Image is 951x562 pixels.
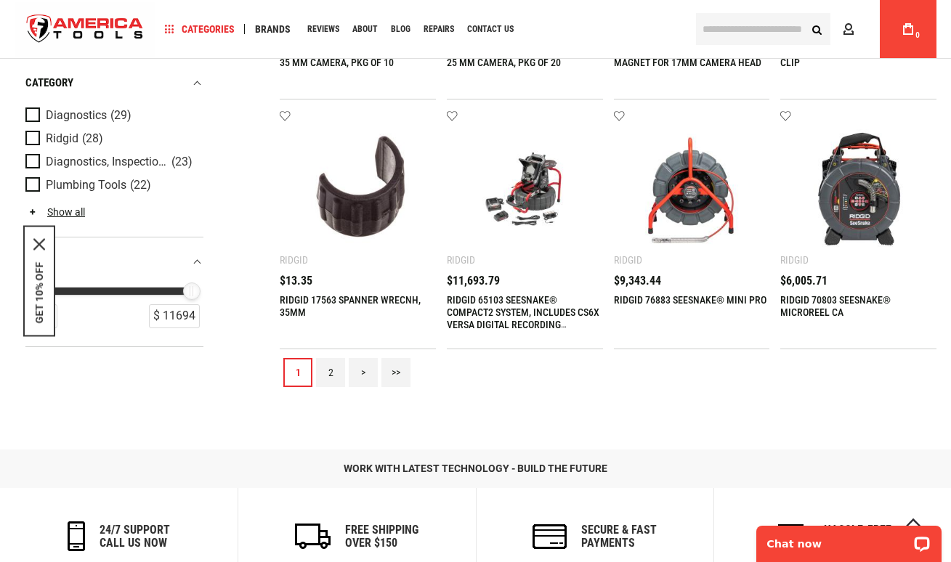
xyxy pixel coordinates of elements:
span: About [352,25,378,33]
span: Brands [255,24,291,34]
a: Diagnostics, Inspection & Locating (23) [25,154,200,170]
a: Ridgid (28) [25,131,200,147]
div: category [25,73,203,93]
button: GET 10% OFF [33,262,45,324]
div: Ridgid [780,254,809,266]
a: RIDGID 67312 101 MM STAR GUIDE, 25 MM CAMERA, PKG OF 20 [447,44,592,68]
span: Plumbing Tools [46,179,126,192]
a: Brands [248,20,297,39]
a: Repairs [417,20,461,39]
h6: Free Shipping Over $150 [345,524,418,549]
a: >> [381,358,410,387]
a: Categories [158,20,241,39]
span: $13.35 [280,275,312,287]
iframe: LiveChat chat widget [747,516,951,562]
a: Ridgid 37123 MIRROR, HOOK & MAGNET FOR 17MM CAMERA HEAD [614,44,761,68]
img: RIDGID 76883 SEESNAKE® MINI PRO [628,125,756,252]
span: Reviews [307,25,339,33]
h6: secure & fast payments [581,524,657,549]
a: Contact Us [461,20,520,39]
a: 2 [316,358,345,387]
button: Close [33,239,45,251]
a: RIDGID 70803 SEESNAKE® MICROREEL CA [780,294,891,318]
img: RIDGID 65103 SEESNAKE® COMPACT2 SYSTEM, INCLUDES CS6X VERSA DIGITAL RECORDING MONITOR, 18V BATTER... [461,125,588,252]
a: Diagnostics (29) [25,107,200,123]
a: About [346,20,384,39]
span: $11,693.79 [447,275,500,287]
a: RIDGID 17563 SPANNER WRECNH, 35MM [280,294,421,318]
a: RIDGID 64502 150 MM PIPE GUIDE, 35 MM CAMERA, PKG OF 10 [280,44,424,68]
a: Show all [25,206,85,218]
span: (23) [171,156,193,168]
span: Ridgid [46,132,78,145]
div: Product Filters [25,58,203,347]
span: Categories [165,24,235,34]
img: RIDGID 70803 SEESNAKE® MICROREEL CA [795,125,922,252]
button: Search [803,15,830,43]
a: RIDGID 12543 MARKER CHIPS AND CLIP [780,44,924,68]
span: 0 [915,31,920,39]
span: Contact Us [467,25,514,33]
span: Diagnostics, Inspection & Locating [46,155,168,168]
span: $6,005.71 [780,275,827,287]
span: Repairs [424,25,454,33]
span: Blog [391,25,410,33]
div: Ridgid [447,254,475,266]
div: Ridgid [280,254,308,266]
h6: 24/7 support call us now [100,524,170,549]
a: > [349,358,378,387]
span: (22) [130,179,151,192]
div: price [25,252,203,272]
a: RIDGID 76883 SEESNAKE® MINI PRO [614,294,766,306]
a: store logo [15,2,155,57]
span: Diagnostics [46,109,107,122]
span: (29) [110,110,131,122]
svg: close icon [33,239,45,251]
span: $9,343.44 [614,275,661,287]
a: Plumbing Tools (22) [25,177,200,193]
img: RIDGID 17563 SPANNER WRECNH, 35MM [294,125,421,252]
div: Ridgid [614,254,642,266]
a: RIDGID 65103 SEESNAKE® COMPACT2 SYSTEM, INCLUDES CS6X VERSA DIGITAL RECORDING MONITOR, 18V BATTER... [447,294,599,355]
img: America Tools [15,2,155,57]
a: Blog [384,20,417,39]
a: Reviews [301,20,346,39]
a: 1 [283,358,312,387]
div: $ 11694 [149,304,200,328]
span: (28) [82,133,103,145]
